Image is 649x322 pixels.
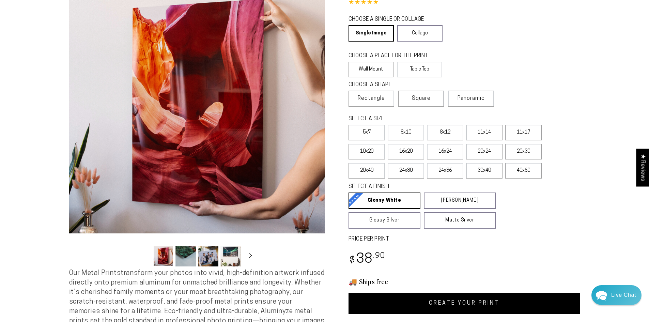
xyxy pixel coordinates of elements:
sup: .90 [373,252,385,260]
legend: CHOOSE A PLACE FOR THE PRINT [349,52,436,60]
legend: SELECT A SIZE [349,115,485,123]
label: 16x20 [388,144,424,159]
label: 16x24 [427,144,463,159]
span: Rectangle [358,94,385,103]
label: 24x36 [427,163,463,179]
h3: 🚚 Ships free [349,277,580,286]
span: Square [412,94,431,103]
div: Chat widget toggle [591,285,642,305]
label: 20x30 [505,144,542,159]
label: 20x40 [349,163,385,179]
label: PRICE PER PRINT [349,235,580,243]
a: Single Image [349,25,394,42]
label: 24x30 [388,163,424,179]
button: Load image 1 in gallery view [153,246,173,266]
span: $ [350,256,355,265]
label: 20x24 [466,144,503,159]
label: 8x12 [427,125,463,140]
label: Table Top [397,62,442,77]
a: Matte Silver [424,212,496,229]
label: Wall Mount [349,62,394,77]
a: Collage [397,25,443,42]
label: 8x10 [388,125,424,140]
div: Click to open Judge.me floating reviews tab [636,149,649,186]
a: CREATE YOUR PRINT [349,293,580,314]
legend: CHOOSE A SHAPE [349,81,437,89]
label: 11x17 [505,125,542,140]
legend: SELECT A FINISH [349,183,479,191]
label: 40x60 [505,163,542,179]
label: 30x40 [466,163,503,179]
a: Glossy Silver [349,212,420,229]
span: Panoramic [458,96,485,101]
button: Load image 2 in gallery view [175,246,196,266]
label: 10x20 [349,144,385,159]
a: Glossy White [349,193,420,209]
button: Slide right [243,248,258,263]
button: Load image 4 in gallery view [220,246,241,266]
button: Slide left [136,248,151,263]
label: 5x7 [349,125,385,140]
button: Load image 3 in gallery view [198,246,218,266]
bdi: 38 [349,253,386,266]
div: Contact Us Directly [611,285,636,305]
legend: CHOOSE A SINGLE OR COLLAGE [349,16,436,24]
a: [PERSON_NAME] [424,193,496,209]
label: 11x14 [466,125,503,140]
